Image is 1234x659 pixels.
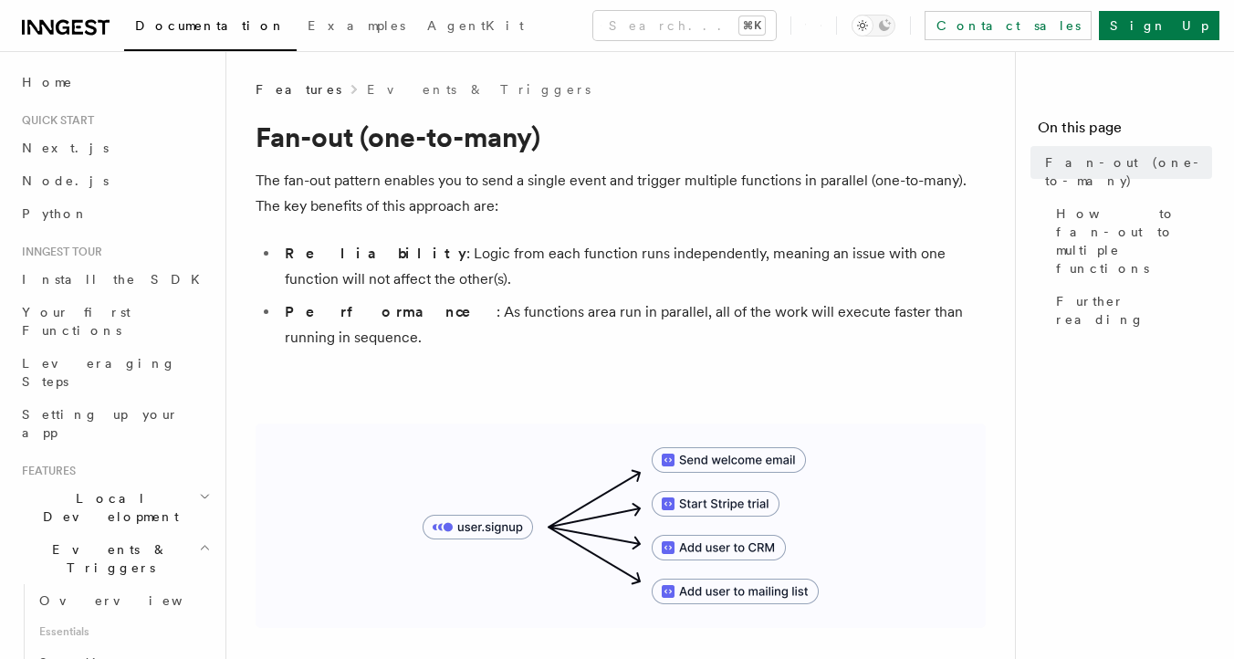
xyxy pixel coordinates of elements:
[22,73,73,91] span: Home
[256,120,986,153] h1: Fan-out (one-to-many)
[15,131,214,164] a: Next.js
[15,533,214,584] button: Events & Triggers
[32,617,214,646] span: Essentials
[308,18,405,33] span: Examples
[22,173,109,188] span: Node.js
[15,489,199,526] span: Local Development
[15,464,76,478] span: Features
[39,593,227,608] span: Overview
[279,241,986,292] li: : Logic from each function runs independently, meaning an issue with one function will not affect...
[367,80,591,99] a: Events & Triggers
[135,18,286,33] span: Documentation
[416,5,535,49] a: AgentKit
[15,245,102,259] span: Inngest tour
[1056,292,1212,329] span: Further reading
[1056,204,1212,277] span: How to fan-out to multiple functions
[22,272,211,287] span: Install the SDK
[285,245,466,262] strong: Reliability
[285,303,497,320] strong: Performance
[1038,146,1212,197] a: Fan-out (one-to-many)
[1049,285,1212,336] a: Further reading
[593,11,776,40] button: Search...⌘K
[15,398,214,449] a: Setting up your app
[15,482,214,533] button: Local Development
[15,263,214,296] a: Install the SDK
[15,296,214,347] a: Your first Functions
[256,80,341,99] span: Features
[22,356,176,389] span: Leveraging Steps
[15,347,214,398] a: Leveraging Steps
[15,113,94,128] span: Quick start
[852,15,895,37] button: Toggle dark mode
[739,16,765,35] kbd: ⌘K
[1045,153,1212,190] span: Fan-out (one-to-many)
[297,5,416,49] a: Examples
[1099,11,1219,40] a: Sign Up
[15,66,214,99] a: Home
[256,168,986,219] p: The fan-out pattern enables you to send a single event and trigger multiple functions in parallel...
[22,407,179,440] span: Setting up your app
[15,540,199,577] span: Events & Triggers
[22,141,109,155] span: Next.js
[15,197,214,230] a: Python
[15,164,214,197] a: Node.js
[427,18,524,33] span: AgentKit
[22,305,131,338] span: Your first Functions
[22,206,89,221] span: Python
[124,5,297,51] a: Documentation
[1049,197,1212,285] a: How to fan-out to multiple functions
[32,584,214,617] a: Overview
[925,11,1092,40] a: Contact sales
[256,424,986,628] img: A diagram showing how to fan-out to multiple functions
[1038,117,1212,146] h4: On this page
[279,299,986,350] li: : As functions area run in parallel, all of the work will execute faster than running in sequence.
